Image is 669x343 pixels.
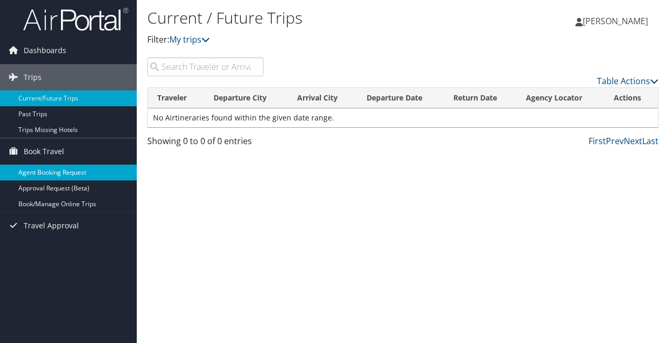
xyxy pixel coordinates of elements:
img: airportal-logo.png [23,7,128,32]
span: Dashboards [24,37,66,64]
a: My trips [169,34,210,45]
th: Return Date: activate to sort column ascending [444,88,516,108]
span: [PERSON_NAME] [583,15,648,27]
a: [PERSON_NAME] [575,5,658,37]
span: Book Travel [24,138,64,165]
span: Trips [24,64,42,90]
span: Travel Approval [24,213,79,239]
th: Arrival City: activate to sort column ascending [288,88,357,108]
th: Actions [604,88,658,108]
td: No Airtineraries found within the given date range. [148,108,658,127]
a: Prev [606,135,624,147]
th: Traveler: activate to sort column ascending [148,88,204,108]
th: Departure City: activate to sort column ascending [204,88,288,108]
th: Departure Date: activate to sort column descending [357,88,444,108]
th: Agency Locator: activate to sort column ascending [516,88,604,108]
a: Next [624,135,642,147]
div: Showing 0 to 0 of 0 entries [147,135,263,153]
a: First [589,135,606,147]
input: Search Traveler or Arrival City [147,57,263,76]
a: Last [642,135,658,147]
a: Table Actions [597,75,658,87]
p: Filter: [147,33,488,47]
h1: Current / Future Trips [147,7,488,29]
